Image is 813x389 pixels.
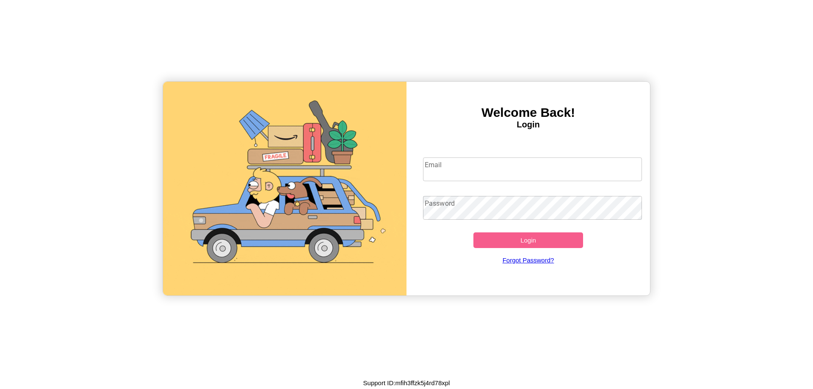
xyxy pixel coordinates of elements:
[419,248,638,272] a: Forgot Password?
[406,105,650,120] h3: Welcome Back!
[363,377,450,389] p: Support ID: mfih3ffzk5j4rd78xpl
[406,120,650,130] h4: Login
[473,232,583,248] button: Login
[163,82,406,295] img: gif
